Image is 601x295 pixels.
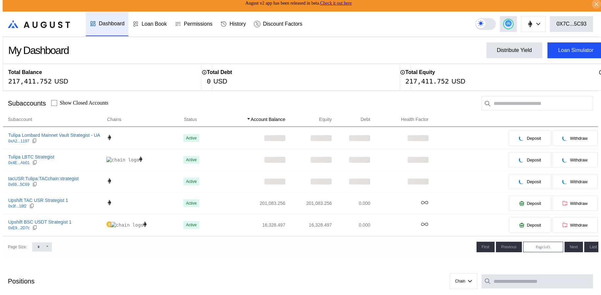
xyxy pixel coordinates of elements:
[570,158,588,162] span: Withdraw
[106,135,112,140] img: chain logo
[251,116,285,123] span: Account Balance
[207,77,211,85] div: 0
[286,214,332,236] td: 16,328.497
[8,219,72,225] div: Upshift BSC USDT Strategist 1
[8,154,54,160] div: Tulipa LBTC Strategist
[486,42,543,58] button: Distribute Yield
[215,192,286,214] td: 201,083.256
[519,157,524,162] img: pending
[477,242,495,252] button: First
[186,158,197,162] div: Active
[527,179,541,184] span: Deposit
[8,226,30,230] div: 0xE9...2D7c
[263,21,302,27] div: Discount Factors
[186,223,197,227] div: Active
[526,20,534,28] img: chain logo
[590,245,597,249] span: Last
[556,21,587,27] div: 0X7C...5C93
[519,179,524,184] img: pending
[332,214,370,236] td: 0.000
[319,116,332,123] span: Equity
[8,77,52,85] div: 217,411.752
[405,69,435,75] h2: Total Equity
[332,192,370,214] td: 0.000
[8,100,46,107] div: Subaccounts
[527,223,541,228] span: Deposit
[509,195,551,211] button: Deposit
[54,77,68,85] div: USD
[508,152,551,168] button: pendingDeposit
[562,157,568,162] img: pending
[570,201,588,206] span: Withdraw
[86,12,128,36] a: Dashboard
[562,135,568,141] img: pending
[245,1,352,6] span: August v2 app has been released in beta.
[361,116,370,123] span: Debt
[8,204,27,209] div: 0x3f...18f2
[213,77,227,85] div: USD
[186,136,197,140] div: Active
[186,179,197,184] div: Active
[106,178,112,184] img: chain logo
[8,69,42,75] h2: Total Balance
[8,182,30,187] div: 0x69...5C69
[230,21,246,27] div: History
[527,201,541,206] span: Deposit
[8,44,69,57] div: My Dashboard
[8,278,34,285] div: Positions
[570,223,588,228] span: Withdraw
[552,195,598,211] button: Withdraw
[8,139,29,143] div: 0xA2...1197
[565,242,583,252] button: Next
[536,245,550,250] span: Page 1 of 1
[552,217,598,233] button: Withdraw
[8,160,30,165] div: 0x4E...Ab01
[320,1,352,6] a: Check it out here
[250,12,306,36] a: Discount Factors
[562,179,568,184] img: pending
[184,21,212,27] div: Permissions
[142,221,148,227] img: chain logo
[405,77,449,85] div: 217,411.752
[558,47,593,53] div: Loan Simulator
[552,174,598,189] button: pendingWithdraw
[401,116,429,123] span: Health Factor
[186,201,197,206] div: Active
[552,152,598,168] button: pendingWithdraw
[106,221,112,227] img: chain logo
[508,174,551,189] button: pendingDeposit
[106,200,112,206] img: chain logo
[509,217,551,233] button: Deposit
[570,245,578,249] span: Next
[552,130,598,146] button: pendingWithdraw
[521,16,546,32] button: chain logo
[497,47,532,53] div: Distribute Yield
[286,192,332,214] td: 201,083.256
[111,222,144,228] img: chain logo
[216,12,250,36] a: History
[8,197,68,203] div: Upshift TAC USR Strategist 1
[570,179,588,184] span: Withdraw
[184,116,197,123] span: Status
[452,77,465,85] div: USD
[527,158,541,162] span: Deposit
[99,21,124,27] div: Dashboard
[455,279,465,283] span: Chain
[570,136,588,141] span: Withdraw
[128,12,171,36] a: Loan Book
[450,273,478,289] button: Chain
[496,242,522,252] button: Previous
[138,156,144,162] img: chain logo
[106,157,139,163] img: chain logo
[519,135,524,141] img: pending
[215,214,286,236] td: 16,328.497
[8,132,100,138] div: Tulipa Lombard Mainnet Vault Strategist - UA
[550,16,593,32] button: 0X7C...5C93
[501,245,517,249] span: Previous
[508,130,551,146] button: pendingDeposit
[107,116,122,123] span: Chains
[482,245,489,249] span: First
[527,136,541,141] span: Deposit
[207,69,232,75] h2: Total Debt
[171,12,216,36] a: Permissions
